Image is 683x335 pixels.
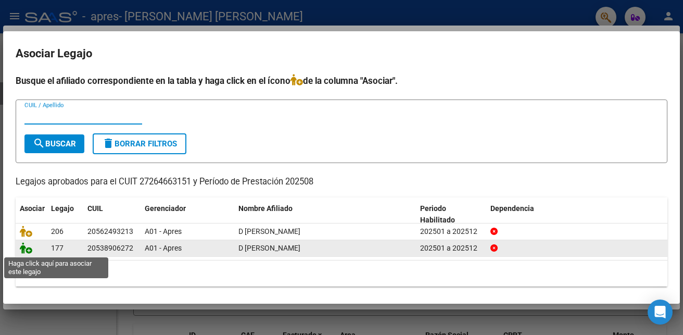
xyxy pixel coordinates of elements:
div: 20538906272 [87,242,133,254]
datatable-header-cell: Nombre Afiliado [234,197,416,232]
datatable-header-cell: CUIL [83,197,141,232]
span: D AMBROSIO BRUNO JORGE [238,244,300,252]
datatable-header-cell: Dependencia [486,197,668,232]
button: Borrar Filtros [93,133,186,154]
h4: Busque el afiliado correspondiente en la tabla y haga click en el ícono de la columna "Asociar". [16,74,667,88]
span: Gerenciador [145,204,186,213]
span: Legajo [51,204,74,213]
span: D AMBROSIO DANTE ROQUE [238,227,300,235]
datatable-header-cell: Gerenciador [141,197,234,232]
mat-icon: delete [102,137,115,150]
button: Buscar [24,134,84,153]
div: Open Intercom Messenger [648,300,673,325]
div: 2 registros [16,260,667,287]
p: Legajos aprobados para el CUIT 27264663151 y Período de Prestación 202508 [16,176,667,189]
span: Asociar [20,204,45,213]
datatable-header-cell: Legajo [47,197,83,232]
span: 206 [51,227,64,235]
span: Buscar [33,139,76,148]
div: 20562493213 [87,226,133,238]
h2: Asociar Legajo [16,44,667,64]
datatable-header-cell: Asociar [16,197,47,232]
datatable-header-cell: Periodo Habilitado [416,197,486,232]
div: 202501 a 202512 [420,226,482,238]
span: Borrar Filtros [102,139,177,148]
mat-icon: search [33,137,45,150]
span: A01 - Apres [145,244,182,252]
div: 202501 a 202512 [420,242,482,254]
span: CUIL [87,204,103,213]
span: 177 [51,244,64,252]
span: Dependencia [490,204,534,213]
span: A01 - Apres [145,227,182,235]
span: Periodo Habilitado [420,204,455,225]
span: Nombre Afiliado [238,204,293,213]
